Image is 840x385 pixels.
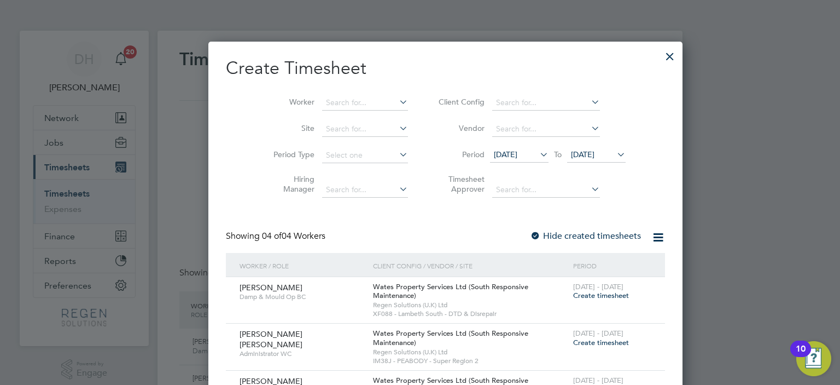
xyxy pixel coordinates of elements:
span: IM38J - PEABODY - Super Region 2 [373,357,568,365]
span: To [551,147,565,162]
span: [DATE] - [DATE] [573,282,623,291]
label: Hide created timesheets [530,231,641,242]
span: [DATE] - [DATE] [573,329,623,338]
span: 04 of [262,231,282,242]
h2: Create Timesheet [226,57,665,80]
label: Period [435,150,485,159]
input: Search for... [322,95,408,111]
span: Administrator WC [240,349,365,358]
span: Regen Solutions (U.K) Ltd [373,348,568,357]
label: Worker [265,97,314,107]
span: Regen Solutions (U.K) Ltd [373,301,568,309]
input: Search for... [492,182,600,198]
div: Client Config / Vendor / Site [370,253,570,278]
span: XF088 - Lambeth South - DTD & Disrepair [373,309,568,318]
div: 10 [796,349,806,363]
span: Wates Property Services Ltd (South Responsive Maintenance) [373,282,528,301]
input: Select one [322,148,408,163]
span: 04 Workers [262,231,325,242]
input: Search for... [322,122,408,137]
span: Create timesheet [573,338,629,347]
span: Wates Property Services Ltd (South Responsive Maintenance) [373,329,528,347]
span: [PERSON_NAME] [PERSON_NAME] [240,329,302,349]
label: Client Config [435,97,485,107]
span: [PERSON_NAME] [240,283,302,292]
input: Search for... [492,122,600,137]
span: [DATE] - [DATE] [573,376,623,385]
div: Period [570,253,654,278]
label: Site [265,123,314,133]
span: Damp & Mould Op BC [240,292,365,301]
label: Timesheet Approver [435,174,485,194]
div: Worker / Role [237,253,370,278]
span: Create timesheet [573,291,629,300]
label: Period Type [265,150,314,159]
span: [DATE] [571,150,594,159]
div: Showing [226,231,328,242]
label: Vendor [435,123,485,133]
label: Hiring Manager [265,174,314,194]
button: Open Resource Center, 10 new notifications [796,341,831,376]
input: Search for... [492,95,600,111]
input: Search for... [322,182,408,198]
span: [DATE] [494,150,517,159]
